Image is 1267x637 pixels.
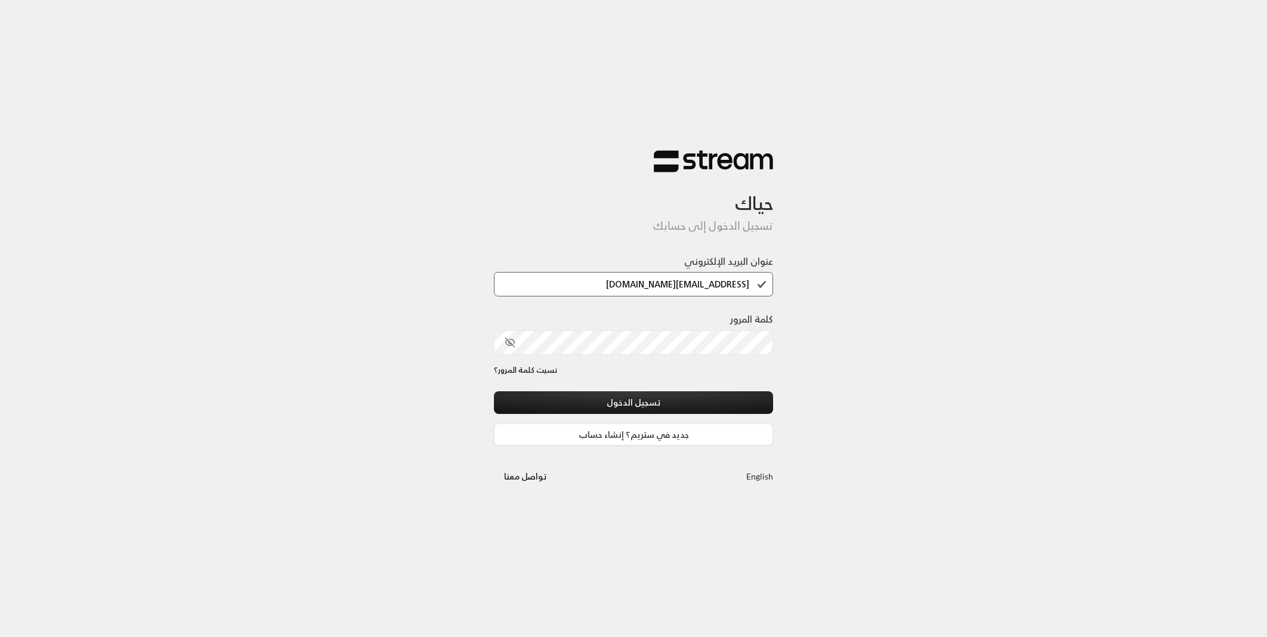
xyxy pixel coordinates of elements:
[494,391,773,413] button: تسجيل الدخول
[494,173,773,214] h3: حياك
[494,423,773,446] a: جديد في ستريم؟ إنشاء حساب
[494,469,557,484] a: تواصل معنا
[494,272,773,296] input: اكتب بريدك الإلكتروني هنا
[654,150,773,173] img: Stream Logo
[494,364,557,376] a: نسيت كلمة المرور؟
[494,465,557,487] button: تواصل معنا
[746,465,773,487] a: English
[730,312,773,326] label: كلمة المرور
[494,219,773,233] h5: تسجيل الدخول إلى حسابك
[684,254,773,268] label: عنوان البريد الإلكتروني
[500,332,520,352] button: toggle password visibility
